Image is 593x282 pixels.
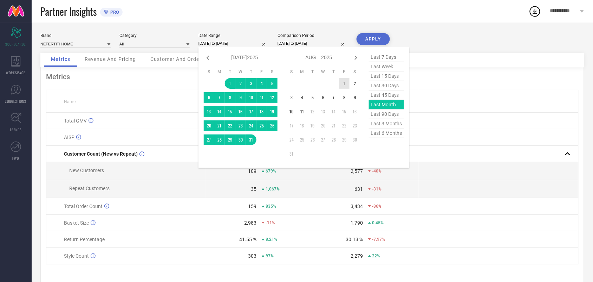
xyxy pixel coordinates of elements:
[246,78,256,89] td: Thu Jul 03 2025
[346,237,363,242] div: 30.13 %
[318,69,328,75] th: Wednesday
[307,120,318,131] td: Tue Aug 19 2025
[278,40,348,47] input: Select comparison period
[256,69,267,75] th: Friday
[369,109,404,119] span: last 90 days
[350,106,360,117] td: Sat Aug 16 2025
[266,237,277,242] span: 8.21%
[69,186,110,191] span: Repeat Customers
[64,118,87,124] span: Total GMV
[369,52,404,62] span: last 7 days
[85,56,136,62] span: Revenue And Pricing
[339,92,350,103] td: Fri Aug 08 2025
[6,70,26,75] span: WORKSPACE
[256,106,267,117] td: Fri Jul 18 2025
[267,78,278,89] td: Sat Jul 05 2025
[307,69,318,75] th: Tuesday
[351,253,363,259] div: 2,279
[350,78,360,89] td: Sat Aug 02 2025
[328,106,339,117] td: Thu Aug 14 2025
[64,253,89,259] span: Style Count
[150,56,204,62] span: Customer And Orders
[10,127,22,132] span: TRENDS
[64,151,138,157] span: Customer Count (New vs Repeat)
[369,90,404,100] span: last 45 days
[235,106,246,117] td: Wed Jul 16 2025
[286,149,297,159] td: Sun Aug 31 2025
[64,237,105,242] span: Return Percentage
[307,92,318,103] td: Tue Aug 05 2025
[214,92,225,103] td: Mon Jul 07 2025
[286,134,297,145] td: Sun Aug 24 2025
[286,120,297,131] td: Sun Aug 17 2025
[339,120,350,131] td: Fri Aug 22 2025
[239,237,256,242] div: 41.55 %
[198,33,269,38] div: Date Range
[256,92,267,103] td: Fri Jul 11 2025
[51,56,70,62] span: Metrics
[286,106,297,117] td: Sun Aug 10 2025
[369,71,404,81] span: last 15 days
[214,120,225,131] td: Mon Jul 21 2025
[235,134,246,145] td: Wed Jul 30 2025
[198,40,269,47] input: Select date range
[248,168,256,174] div: 109
[318,120,328,131] td: Wed Aug 20 2025
[248,253,256,259] div: 303
[297,134,307,145] td: Mon Aug 25 2025
[286,92,297,103] td: Sun Aug 03 2025
[266,204,276,209] span: 835%
[214,69,225,75] th: Monday
[529,5,541,18] div: Open download list
[369,129,404,138] span: last 6 months
[339,69,350,75] th: Friday
[204,134,214,145] td: Sun Jul 27 2025
[328,134,339,145] td: Thu Aug 28 2025
[246,92,256,103] td: Thu Jul 10 2025
[328,69,339,75] th: Thursday
[372,169,382,174] span: -40%
[40,4,97,19] span: Partner Insights
[351,203,363,209] div: 3,434
[40,33,111,38] div: Brand
[297,120,307,131] td: Mon Aug 18 2025
[235,78,246,89] td: Wed Jul 02 2025
[64,220,89,226] span: Basket Size
[278,33,348,38] div: Comparison Period
[225,92,235,103] td: Tue Jul 08 2025
[235,92,246,103] td: Wed Jul 09 2025
[204,120,214,131] td: Sun Jul 20 2025
[246,106,256,117] td: Thu Jul 17 2025
[235,69,246,75] th: Wednesday
[266,220,275,225] span: -11%
[350,134,360,145] td: Sat Aug 30 2025
[266,169,276,174] span: 679%
[267,92,278,103] td: Sat Jul 12 2025
[350,69,360,75] th: Saturday
[109,10,119,15] span: PRO
[372,204,382,209] span: -36%
[328,92,339,103] td: Thu Aug 07 2025
[318,134,328,145] td: Wed Aug 27 2025
[372,253,380,258] span: 22%
[318,106,328,117] td: Wed Aug 13 2025
[266,187,280,192] span: 1,067%
[369,119,404,129] span: last 3 months
[225,120,235,131] td: Tue Jul 22 2025
[251,186,256,192] div: 35
[286,69,297,75] th: Sunday
[350,120,360,131] td: Sat Aug 23 2025
[204,92,214,103] td: Sun Jul 06 2025
[350,92,360,103] td: Sat Aug 09 2025
[119,33,190,38] div: Category
[267,120,278,131] td: Sat Jul 26 2025
[214,134,225,145] td: Mon Jul 28 2025
[339,134,350,145] td: Fri Aug 29 2025
[204,69,214,75] th: Sunday
[64,134,74,140] span: AISP
[369,62,404,71] span: last week
[248,203,256,209] div: 159
[225,69,235,75] th: Tuesday
[225,106,235,117] td: Tue Jul 15 2025
[297,106,307,117] td: Mon Aug 11 2025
